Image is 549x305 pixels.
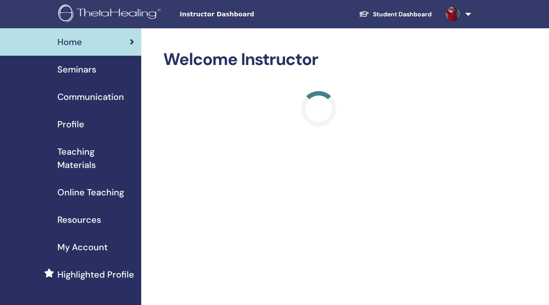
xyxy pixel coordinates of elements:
[57,145,134,172] span: Teaching Materials
[57,90,124,103] span: Communication
[163,50,474,70] h2: Welcome Instructor
[57,186,124,199] span: Online Teaching
[57,35,82,49] span: Home
[58,4,164,24] img: logo.png
[57,118,84,131] span: Profile
[57,213,101,226] span: Resources
[446,7,460,21] img: default.jpg
[57,63,96,76] span: Seminars
[57,240,108,254] span: My Account
[57,268,134,281] span: Highlighted Profile
[359,10,369,18] img: graduation-cap-white.svg
[180,10,312,19] span: Instructor Dashboard
[352,6,439,23] a: Student Dashboard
